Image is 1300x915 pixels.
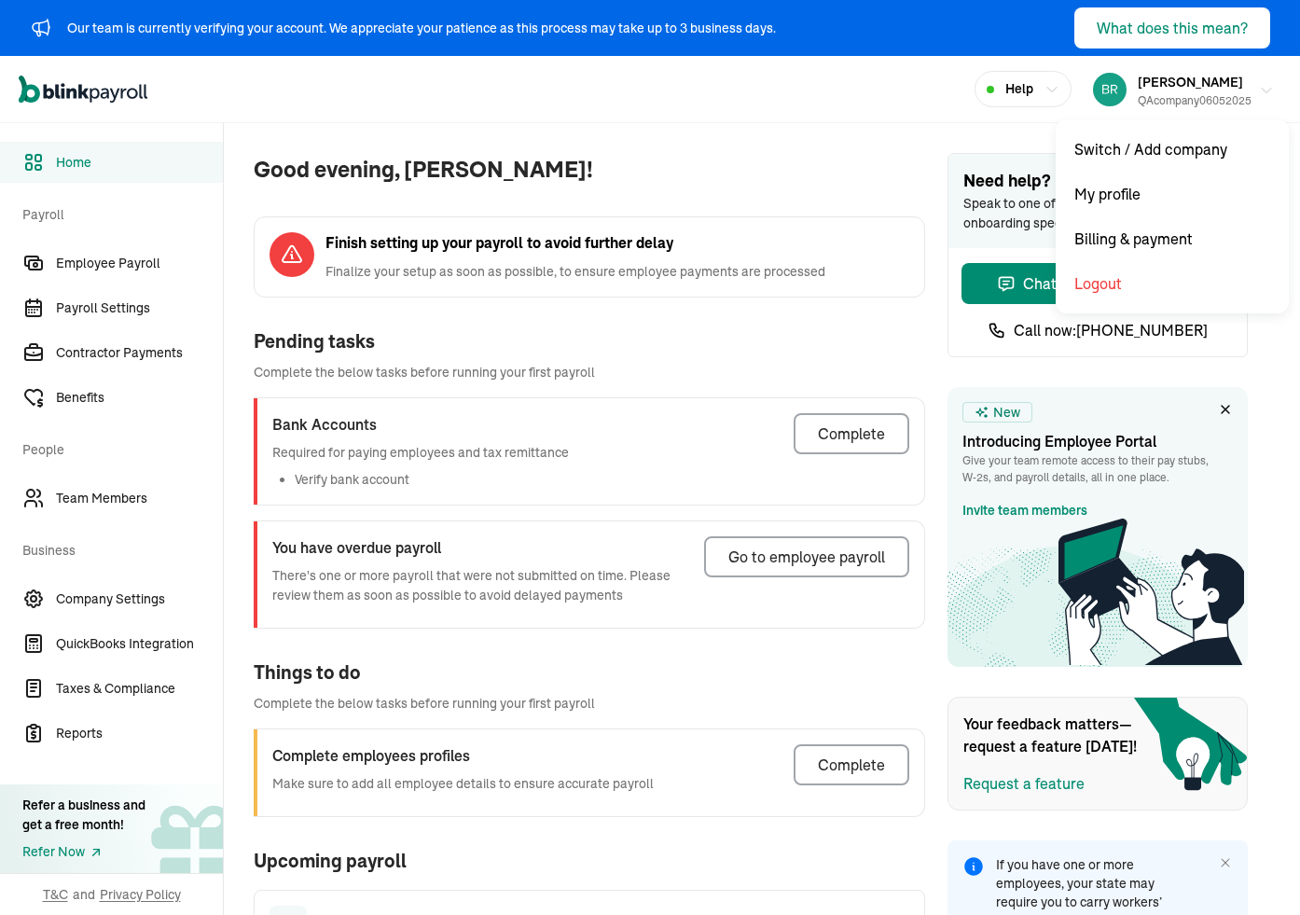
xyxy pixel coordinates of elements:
div: Logout [1063,261,1281,306]
div: Switch / Add company [1063,127,1281,172]
div: My profile [1063,172,1281,216]
span: Help [1005,79,1033,99]
div: Billing & payment [1063,216,1281,261]
div: What does this mean? [1097,17,1248,39]
nav: Global [19,62,147,117]
span: [PERSON_NAME] [1138,74,1243,90]
div: Our team is currently verifying your account. We appreciate your patience as this process may tak... [67,19,776,38]
iframe: Chat Widget [980,714,1300,915]
div: QAcompany06052025 [1138,92,1252,109]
